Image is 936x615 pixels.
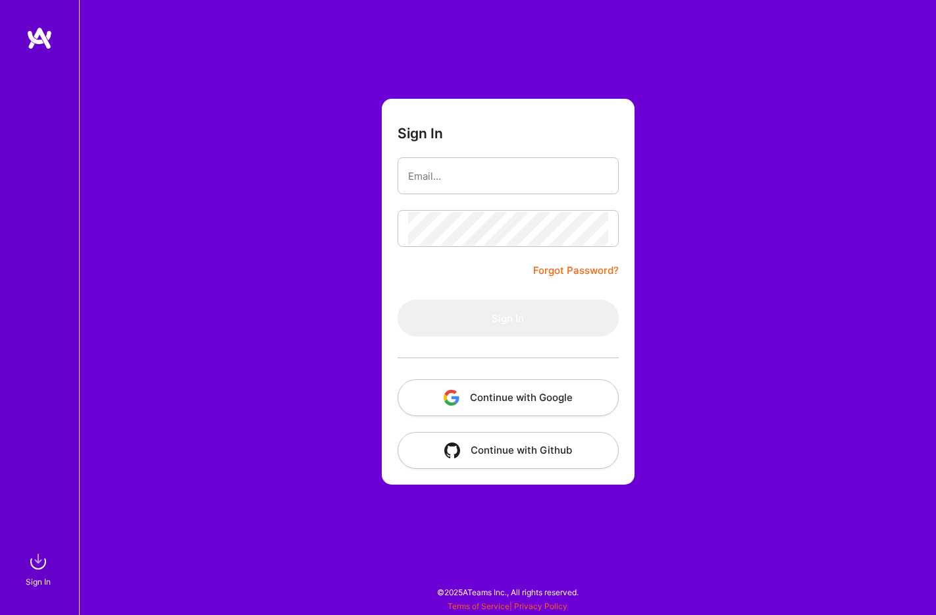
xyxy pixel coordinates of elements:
[26,26,53,50] img: logo
[533,263,619,279] a: Forgot Password?
[28,548,51,589] a: sign inSign In
[514,601,567,611] a: Privacy Policy
[398,125,443,142] h3: Sign In
[448,601,567,611] span: |
[26,575,51,589] div: Sign In
[408,159,608,193] input: Email...
[398,379,619,416] button: Continue with Google
[398,432,619,469] button: Continue with Github
[444,442,460,458] img: icon
[398,300,619,336] button: Sign In
[25,548,51,575] img: sign in
[79,575,936,608] div: © 2025 ATeams Inc., All rights reserved.
[444,390,459,406] img: icon
[448,601,509,611] a: Terms of Service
